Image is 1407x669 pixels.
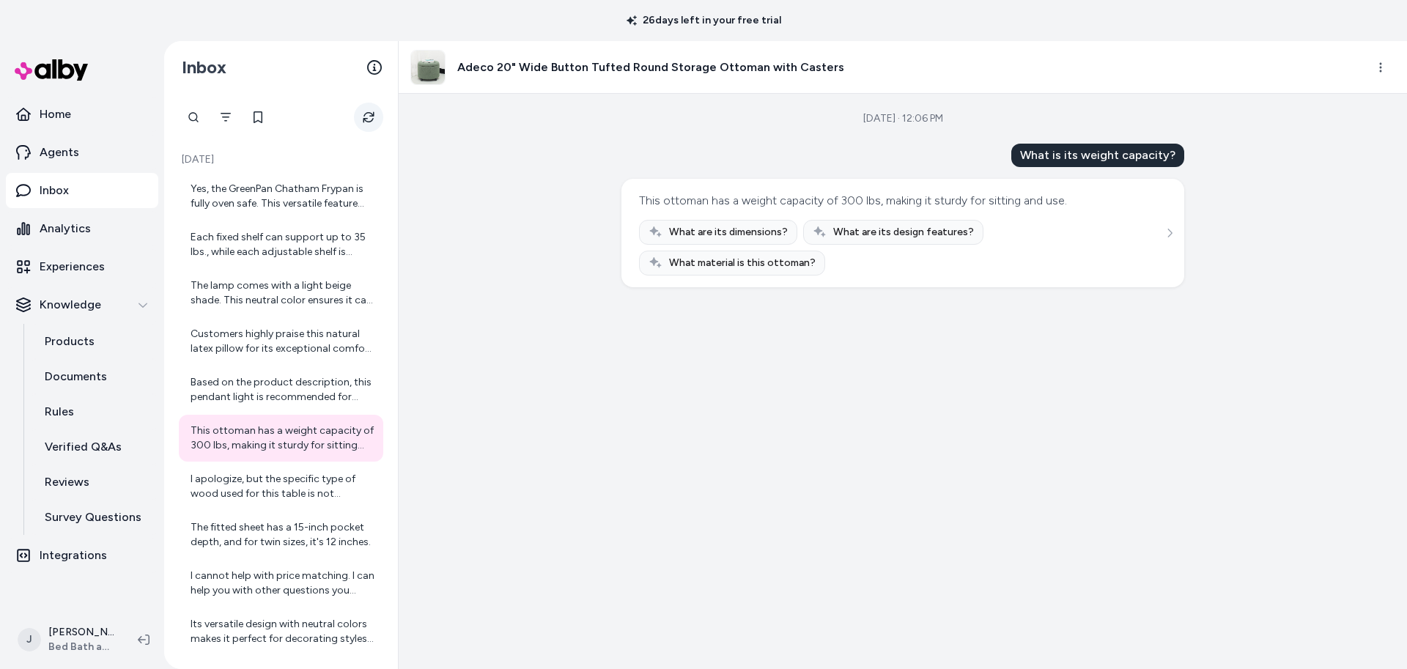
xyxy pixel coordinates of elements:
img: alby Logo [15,59,88,81]
p: [PERSON_NAME] [48,625,114,640]
p: Agents [40,144,79,161]
p: Integrations [40,547,107,564]
span: What are its dimensions? [669,225,788,240]
a: This ottoman has a weight capacity of 300 lbs, making it sturdy for sitting and use. [179,415,383,462]
h2: Inbox [182,56,226,78]
button: Knowledge [6,287,158,322]
button: See more [1161,224,1178,242]
button: Refresh [354,103,383,132]
p: Documents [45,368,107,385]
p: Products [45,333,95,350]
a: Products [30,324,158,359]
div: Yes, the GreenPan Chatham Frypan is fully oven safe. This versatile feature expands your cooking ... [191,182,374,211]
button: Filter [211,103,240,132]
a: Integrations [6,538,158,573]
a: The fitted sheet has a 15-inch pocket depth, and for twin sizes, it's 12 inches. [179,511,383,558]
h3: Adeco 20" Wide Button Tufted Round Storage Ottoman with Casters [457,59,844,76]
p: Reviews [45,473,89,491]
div: This ottoman has a weight capacity of 300 lbs, making it sturdy for sitting and use. [639,191,1067,211]
a: Agents [6,135,158,170]
div: Its versatile design with neutral colors makes it perfect for decorating styles from coastal to f... [191,617,374,646]
a: Verified Q&As [30,429,158,465]
p: Home [40,106,71,123]
a: Yes, the GreenPan Chatham Frypan is fully oven safe. This versatile feature expands your cooking ... [179,173,383,220]
a: Each fixed shelf can support up to 35 lbs., while each adjustable shelf is designed to hold up to... [179,221,383,268]
a: Rules [30,394,158,429]
a: Analytics [6,211,158,246]
div: The lamp comes with a light beige shade. This neutral color ensures it can seamlessly blend with ... [191,278,374,308]
span: What material is this ottoman? [669,256,816,270]
button: J[PERSON_NAME]Bed Bath and Beyond [9,616,126,663]
p: [DATE] [179,152,383,167]
a: I cannot help with price matching. I can help you with other questions you have. [179,560,383,607]
div: This ottoman has a weight capacity of 300 lbs, making it sturdy for sitting and use. [191,424,374,453]
div: Each fixed shelf can support up to 35 lbs., while each adjustable shelf is designed to hold up to... [191,230,374,259]
div: Based on the product description, this pendant light is recommended for indoor spaces such as you... [191,375,374,404]
p: Knowledge [40,296,101,314]
div: I apologize, but the specific type of wood used for this table is not mentioned in the product de... [191,472,374,501]
p: Analytics [40,220,91,237]
div: What is its weight capacity? [1011,144,1184,167]
p: Verified Q&As [45,438,122,456]
p: Rules [45,403,74,421]
span: Bed Bath and Beyond [48,640,114,654]
a: Inbox [6,173,158,208]
div: I cannot help with price matching. I can help you with other questions you have. [191,569,374,598]
p: Survey Questions [45,509,141,526]
a: I apologize, but the specific type of wood used for this table is not mentioned in the product de... [179,463,383,510]
p: Inbox [40,182,69,199]
p: Experiences [40,258,105,276]
div: The fitted sheet has a 15-inch pocket depth, and for twin sizes, it's 12 inches. [191,520,374,550]
a: Experiences [6,249,158,284]
a: Survey Questions [30,500,158,535]
div: Customers highly praise this natural latex pillow for its exceptional comfort and support, especi... [191,327,374,356]
a: Based on the product description, this pendant light is recommended for indoor spaces such as you... [179,366,383,413]
a: Its versatile design with neutral colors makes it perfect for decorating styles from coastal to f... [179,608,383,655]
a: Documents [30,359,158,394]
p: 26 days left in your free trial [618,13,790,28]
a: The lamp comes with a light beige shade. This neutral color ensures it can seamlessly blend with ... [179,270,383,317]
div: [DATE] · 12:06 PM [863,111,943,126]
span: What are its design features? [833,225,974,240]
img: Adeco-20%22-Wide-Button-Tufted-Round-Storage-Ottoman-with-Casters.jpg [411,51,445,84]
span: J [18,628,41,651]
a: Customers highly praise this natural latex pillow for its exceptional comfort and support, especi... [179,318,383,365]
a: Home [6,97,158,132]
a: Reviews [30,465,158,500]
